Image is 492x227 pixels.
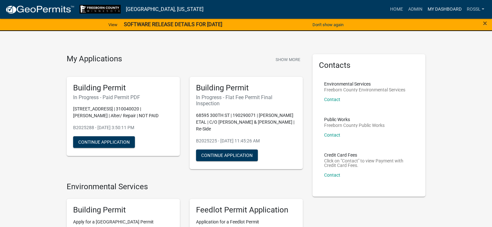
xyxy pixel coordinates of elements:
[483,19,487,28] span: ×
[126,4,203,15] a: [GEOGRAPHIC_DATA], [US_STATE]
[387,3,405,15] a: Home
[67,182,303,191] h4: Environmental Services
[310,19,346,30] button: Don't show again
[324,159,414,168] p: Click on "Contact" to view Payment with Credit Card Fees.
[273,54,303,65] button: Show More
[73,94,173,100] h6: In Progress - Paid Permit PDF
[124,21,222,27] strong: SOFTWARE RELEASE DETAILS FOR [DATE]
[324,117,385,122] p: Public Works
[196,219,296,225] p: Application for a Feedlot Permit
[324,82,405,86] p: Environmental Services
[196,112,296,132] p: 68595 300TH ST | 190290071 | [PERSON_NAME] ETAL | C/O [PERSON_NAME] & [PERSON_NAME] | Re-Side
[106,19,120,30] a: View
[405,3,425,15] a: Admin
[324,132,340,138] a: Contact
[319,61,419,70] h5: Contacts
[464,3,487,15] a: RossL
[324,97,340,102] a: Contact
[324,123,385,128] p: Freeborn County Public Works
[196,150,258,161] button: Continue Application
[73,83,173,93] h5: Building Permit
[73,219,173,225] p: Apply for a [GEOGRAPHIC_DATA] Permit
[196,94,296,107] h6: In Progress - Flat Fee Permit Final Inspection
[73,124,173,131] p: B2025288 - [DATE] 3:50:11 PM
[80,5,121,14] img: Freeborn County, Minnesota
[196,205,296,215] h5: Feedlot Permit Application
[67,54,122,64] h4: My Applications
[425,3,464,15] a: My Dashboard
[483,19,487,27] button: Close
[73,205,173,215] h5: Building Permit
[196,83,296,93] h5: Building Permit
[324,172,340,178] a: Contact
[73,136,135,148] button: Continue Application
[324,153,414,157] p: Credit Card Fees
[73,106,173,119] p: [STREET_ADDRESS] | 310040020 | [PERSON_NAME] | Alter/ Repair | NOT PAID
[324,88,405,92] p: Freeborn County Environmental Services
[196,138,296,144] p: B2025225 - [DATE] 11:45:26 AM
